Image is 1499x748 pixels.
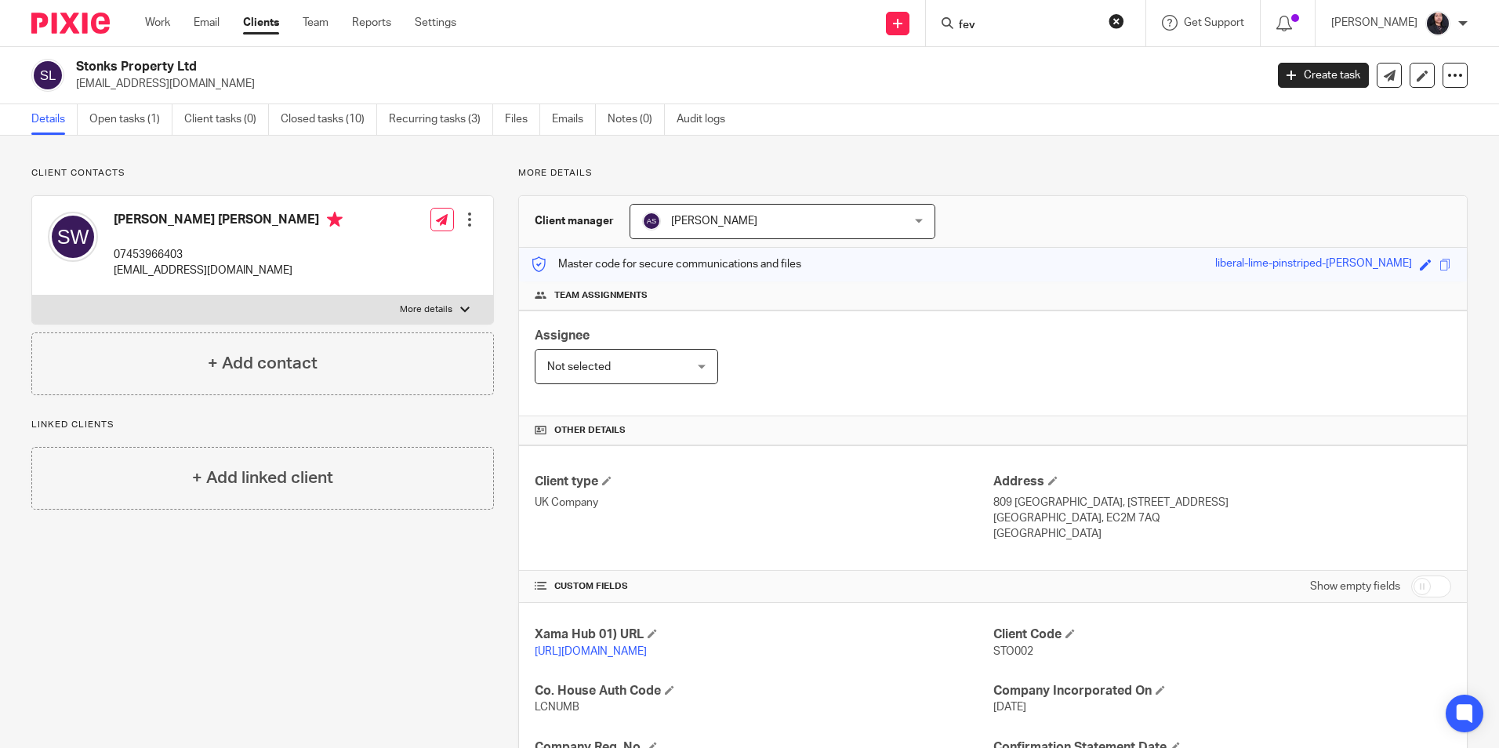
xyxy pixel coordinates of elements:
[993,702,1026,713] span: [DATE]
[642,212,661,231] img: svg%3E
[194,15,220,31] a: Email
[352,15,391,31] a: Reports
[993,474,1451,490] h4: Address
[192,466,333,490] h4: + Add linked client
[518,167,1468,180] p: More details
[505,104,540,135] a: Files
[89,104,172,135] a: Open tasks (1)
[554,424,626,437] span: Other details
[145,15,170,31] a: Work
[1331,15,1417,31] p: [PERSON_NAME]
[48,212,98,262] img: svg%3E
[327,212,343,227] i: Primary
[535,495,993,510] p: UK Company
[31,167,494,180] p: Client contacts
[547,361,611,372] span: Not selected
[535,646,647,657] a: [URL][DOMAIN_NAME]
[303,15,328,31] a: Team
[535,683,993,699] h4: Co. House Auth Code
[608,104,665,135] a: Notes (0)
[76,76,1254,92] p: [EMAIL_ADDRESS][DOMAIN_NAME]
[281,104,377,135] a: Closed tasks (10)
[415,15,456,31] a: Settings
[993,526,1451,542] p: [GEOGRAPHIC_DATA]
[1184,17,1244,28] span: Get Support
[535,626,993,643] h4: Xama Hub 01) URL
[114,263,343,278] p: [EMAIL_ADDRESS][DOMAIN_NAME]
[535,702,579,713] span: LCNUMB
[671,216,757,227] span: [PERSON_NAME]
[535,580,993,593] h4: CUSTOM FIELDS
[531,256,801,272] p: Master code for secure communications and files
[400,303,452,316] p: More details
[31,104,78,135] a: Details
[114,212,343,231] h4: [PERSON_NAME] [PERSON_NAME]
[31,13,110,34] img: Pixie
[208,351,318,376] h4: + Add contact
[31,419,494,431] p: Linked clients
[535,213,614,229] h3: Client manager
[535,474,993,490] h4: Client type
[552,104,596,135] a: Emails
[76,59,1018,75] h2: Stonks Property Ltd
[389,104,493,135] a: Recurring tasks (3)
[184,104,269,135] a: Client tasks (0)
[993,510,1451,526] p: [GEOGRAPHIC_DATA], EC2M 7AQ
[31,59,64,92] img: svg%3E
[114,247,343,263] p: 07453966403
[993,495,1451,510] p: 809 [GEOGRAPHIC_DATA], [STREET_ADDRESS]
[993,626,1451,643] h4: Client Code
[535,329,590,342] span: Assignee
[554,289,648,302] span: Team assignments
[1109,13,1124,29] button: Clear
[243,15,279,31] a: Clients
[1425,11,1450,36] img: MicrosoftTeams-image.jfif
[1310,579,1400,594] label: Show empty fields
[1215,256,1412,274] div: liberal-lime-pinstriped-[PERSON_NAME]
[993,646,1033,657] span: STO002
[1278,63,1369,88] a: Create task
[677,104,737,135] a: Audit logs
[957,19,1098,33] input: Search
[993,683,1451,699] h4: Company Incorporated On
